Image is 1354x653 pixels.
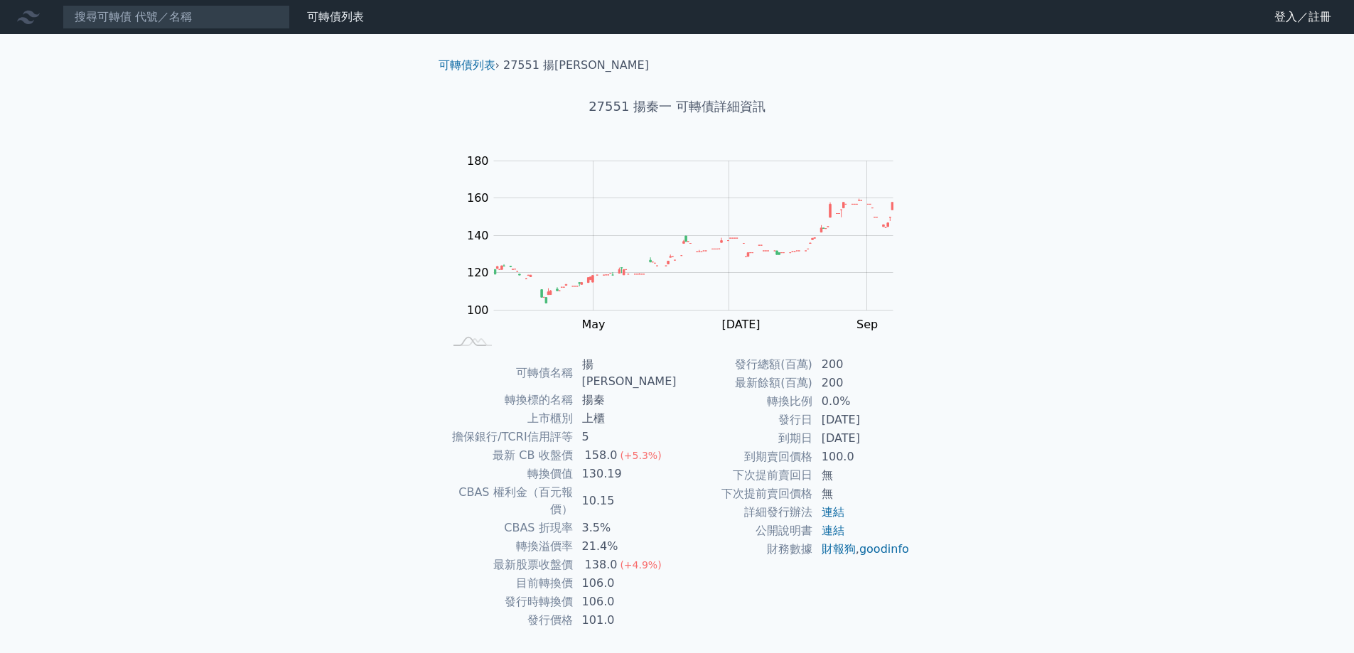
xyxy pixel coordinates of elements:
td: 上櫃 [574,409,677,428]
td: 0.0% [813,392,910,411]
a: 連結 [822,505,844,519]
tspan: May [582,318,606,331]
g: Chart [460,154,915,331]
td: 最新餘額(百萬) [677,374,813,392]
tspan: 160 [467,191,489,205]
tspan: Sep [856,318,878,331]
td: 無 [813,466,910,485]
tspan: 120 [467,266,489,279]
td: 到期日 [677,429,813,448]
td: 最新股票收盤價 [444,556,574,574]
input: 搜尋可轉債 代號／名稱 [63,5,290,29]
span: (+4.9%) [620,559,661,571]
td: [DATE] [813,429,910,448]
td: [DATE] [813,411,910,429]
td: 財務數據 [677,540,813,558]
td: 下次提前賣回價格 [677,485,813,503]
td: 發行日 [677,411,813,429]
td: 130.19 [574,465,677,483]
span: (+5.3%) [620,450,661,461]
td: 106.0 [574,593,677,611]
td: 200 [813,355,910,374]
li: 27551 揚[PERSON_NAME] [503,57,649,74]
td: 200 [813,374,910,392]
td: 無 [813,485,910,503]
tspan: 180 [467,154,489,168]
tspan: 100 [467,303,489,317]
td: 發行價格 [444,611,574,630]
a: 財報狗 [822,542,856,556]
td: 10.15 [574,483,677,519]
tspan: 140 [467,229,489,242]
td: 106.0 [574,574,677,593]
td: 擔保銀行/TCRI信用評等 [444,428,574,446]
h1: 27551 揚秦一 可轉債詳細資訊 [427,97,928,117]
td: 上市櫃別 [444,409,574,428]
td: 發行總額(百萬) [677,355,813,374]
td: 轉換比例 [677,392,813,411]
tspan: [DATE] [721,318,760,331]
td: 可轉債名稱 [444,355,574,391]
a: 登入／註冊 [1263,6,1343,28]
td: , [813,540,910,558]
td: CBAS 折現率 [444,519,574,537]
td: 轉換價值 [444,465,574,483]
td: 揚[PERSON_NAME] [574,355,677,391]
td: CBAS 權利金（百元報價） [444,483,574,519]
td: 轉換溢價率 [444,537,574,556]
td: 詳細發行辦法 [677,503,813,522]
a: 連結 [822,524,844,537]
a: 可轉債列表 [307,10,364,23]
td: 揚秦 [574,391,677,409]
td: 到期賣回價格 [677,448,813,466]
div: 138.0 [582,556,620,573]
td: 100.0 [813,448,910,466]
td: 發行時轉換價 [444,593,574,611]
td: 下次提前賣回日 [677,466,813,485]
td: 最新 CB 收盤價 [444,446,574,465]
td: 目前轉換價 [444,574,574,593]
td: 101.0 [574,611,677,630]
a: goodinfo [859,542,909,556]
a: 可轉債列表 [439,58,495,72]
td: 轉換標的名稱 [444,391,574,409]
td: 5 [574,428,677,446]
div: 158.0 [582,447,620,464]
td: 3.5% [574,519,677,537]
td: 21.4% [574,537,677,556]
td: 公開說明書 [677,522,813,540]
li: › [439,57,500,74]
